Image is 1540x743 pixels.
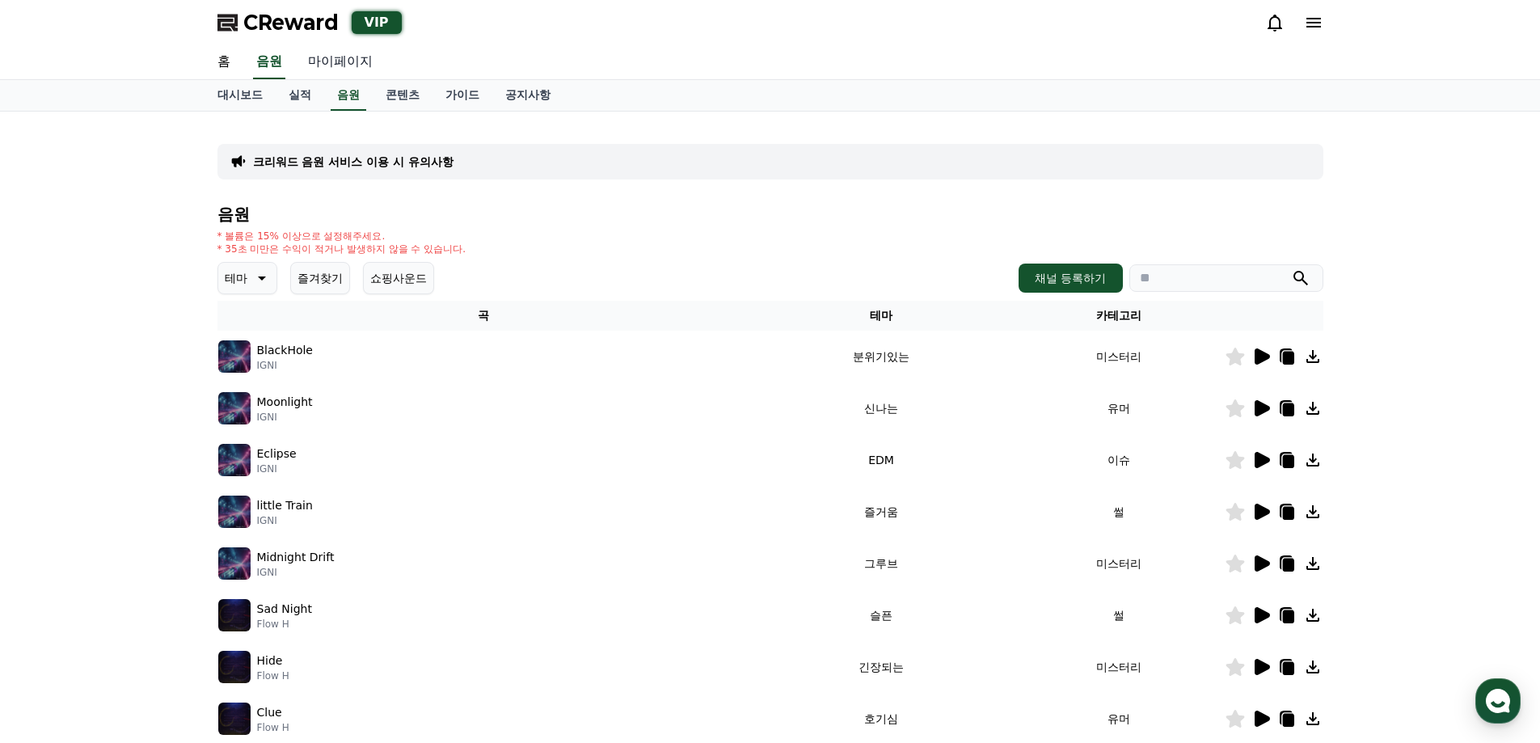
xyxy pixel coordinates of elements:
[217,262,277,294] button: 테마
[295,45,386,79] a: 마이페이지
[1019,264,1122,293] button: 채널 등록하기
[257,549,335,566] p: Midnight Drift
[749,434,1012,486] td: EDM
[218,703,251,735] img: music
[148,538,167,551] span: 대화
[257,342,313,359] p: BlackHole
[1013,331,1225,382] td: 미스터리
[257,652,283,669] p: Hide
[209,513,310,553] a: 설정
[1013,382,1225,434] td: 유머
[363,262,434,294] button: 쇼핑사운드
[257,445,297,462] p: Eclipse
[257,394,313,411] p: Moonlight
[352,11,402,34] div: VIP
[290,262,350,294] button: 즐겨찾기
[218,392,251,424] img: music
[749,589,1012,641] td: 슬픈
[218,444,251,476] img: music
[217,243,466,255] p: * 35초 미만은 수익이 적거나 발생하지 않을 수 있습니다.
[5,513,107,553] a: 홈
[107,513,209,553] a: 대화
[257,514,313,527] p: IGNI
[217,205,1323,223] h4: 음원
[205,45,243,79] a: 홈
[257,462,297,475] p: IGNI
[51,537,61,550] span: 홈
[432,80,492,111] a: 가이드
[331,80,366,111] a: 음원
[257,721,289,734] p: Flow H
[225,267,247,289] p: 테마
[749,641,1012,693] td: 긴장되는
[257,566,335,579] p: IGNI
[243,10,339,36] span: CReward
[257,669,289,682] p: Flow H
[1013,538,1225,589] td: 미스터리
[492,80,563,111] a: 공지사항
[253,45,285,79] a: 음원
[257,411,313,424] p: IGNI
[218,651,251,683] img: music
[749,486,1012,538] td: 즐거움
[217,10,339,36] a: CReward
[257,359,313,372] p: IGNI
[218,340,251,373] img: music
[257,618,312,631] p: Flow H
[218,599,251,631] img: music
[1013,641,1225,693] td: 미스터리
[749,382,1012,434] td: 신나는
[253,154,454,170] a: 크리워드 음원 서비스 이용 시 유의사항
[373,80,432,111] a: 콘텐츠
[218,496,251,528] img: music
[1013,434,1225,486] td: 이슈
[1013,301,1225,331] th: 카테고리
[749,331,1012,382] td: 분위기있는
[257,497,313,514] p: little Train
[276,80,324,111] a: 실적
[205,80,276,111] a: 대시보드
[257,704,282,721] p: Clue
[217,301,750,331] th: 곡
[218,547,251,580] img: music
[1013,486,1225,538] td: 썰
[749,538,1012,589] td: 그루브
[250,537,269,550] span: 설정
[749,301,1012,331] th: 테마
[1013,589,1225,641] td: 썰
[217,230,466,243] p: * 볼륨은 15% 이상으로 설정해주세요.
[257,601,312,618] p: Sad Night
